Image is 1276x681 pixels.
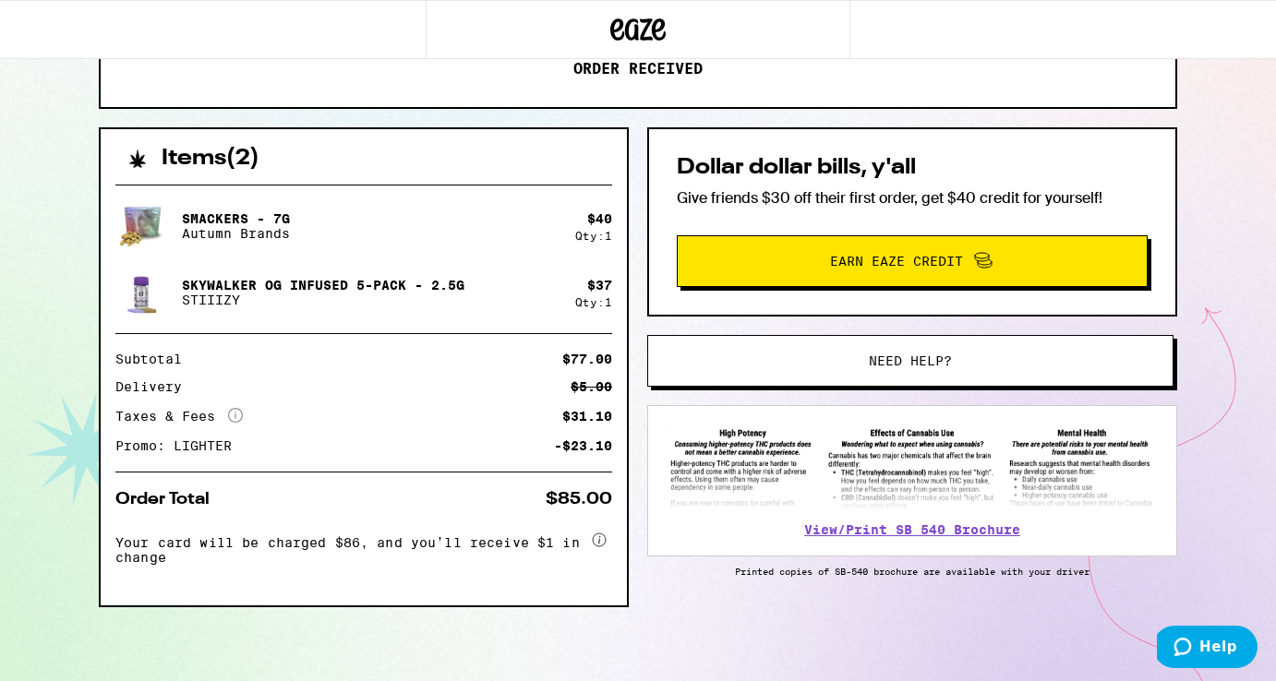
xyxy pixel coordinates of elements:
img: Autumn Brands - Smackers - 7g [115,200,167,252]
button: Earn Eaze Credit [677,235,1148,287]
div: $5.00 [571,380,612,393]
p: STIIIZY [182,293,464,307]
div: -$23.10 [554,439,612,452]
h2: Dollar dollar bills, y'all [677,157,1148,179]
a: View/Print SB 540 Brochure [804,522,1020,537]
div: Order Total [115,491,223,508]
div: $77.00 [562,352,612,365]
p: Order received [573,60,703,78]
p: Smackers - 7g [182,211,290,226]
div: Qty: 1 [575,296,612,308]
div: $ 37 [587,278,612,293]
img: SB 540 Brochure preview [667,424,1158,510]
div: $ 40 [587,211,612,226]
div: $85.00 [546,491,612,508]
span: Earn Eaze Credit [830,255,963,268]
img: STIIIZY - Skywalker OG Infused 5-Pack - 2.5g [115,267,167,318]
p: Autumn Brands [182,226,290,241]
div: Delivery [115,380,195,393]
iframe: Opens a widget where you can find more information [1157,626,1258,672]
div: Subtotal [115,352,195,365]
div: $31.10 [562,410,612,423]
p: Printed copies of SB-540 brochure are available with your driver [647,566,1177,577]
p: Skywalker OG Infused 5-Pack - 2.5g [182,278,464,293]
div: Promo: LIGHTER [115,439,245,452]
button: Need help? [647,335,1174,387]
div: Taxes & Fees [115,408,243,424]
span: Your card will be charged $86, and you’ll receive $1 in change [115,529,588,565]
h2: Items ( 2 ) [162,148,259,170]
p: Give friends $30 off their first order, get $40 credit for yourself! [677,188,1148,208]
div: Qty: 1 [575,230,612,242]
span: Need help? [869,354,952,367]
